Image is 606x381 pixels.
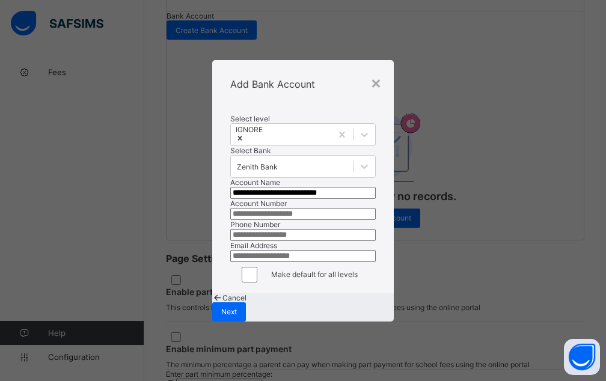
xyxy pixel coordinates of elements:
[230,114,270,123] span: Select level
[237,162,278,171] div: Zenith Bank
[230,220,280,229] label: Phone Number
[221,307,237,316] span: Next
[230,178,280,187] label: Account Name
[370,72,382,93] div: ×
[271,270,358,279] label: Make default for all levels
[230,78,315,90] span: Add Bank Account
[564,339,600,375] button: Open asap
[236,125,263,134] div: IGNORE
[230,146,271,155] span: Select Bank
[230,241,277,250] label: Email Address
[222,293,246,302] span: Cancel
[230,199,287,208] label: Account Number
